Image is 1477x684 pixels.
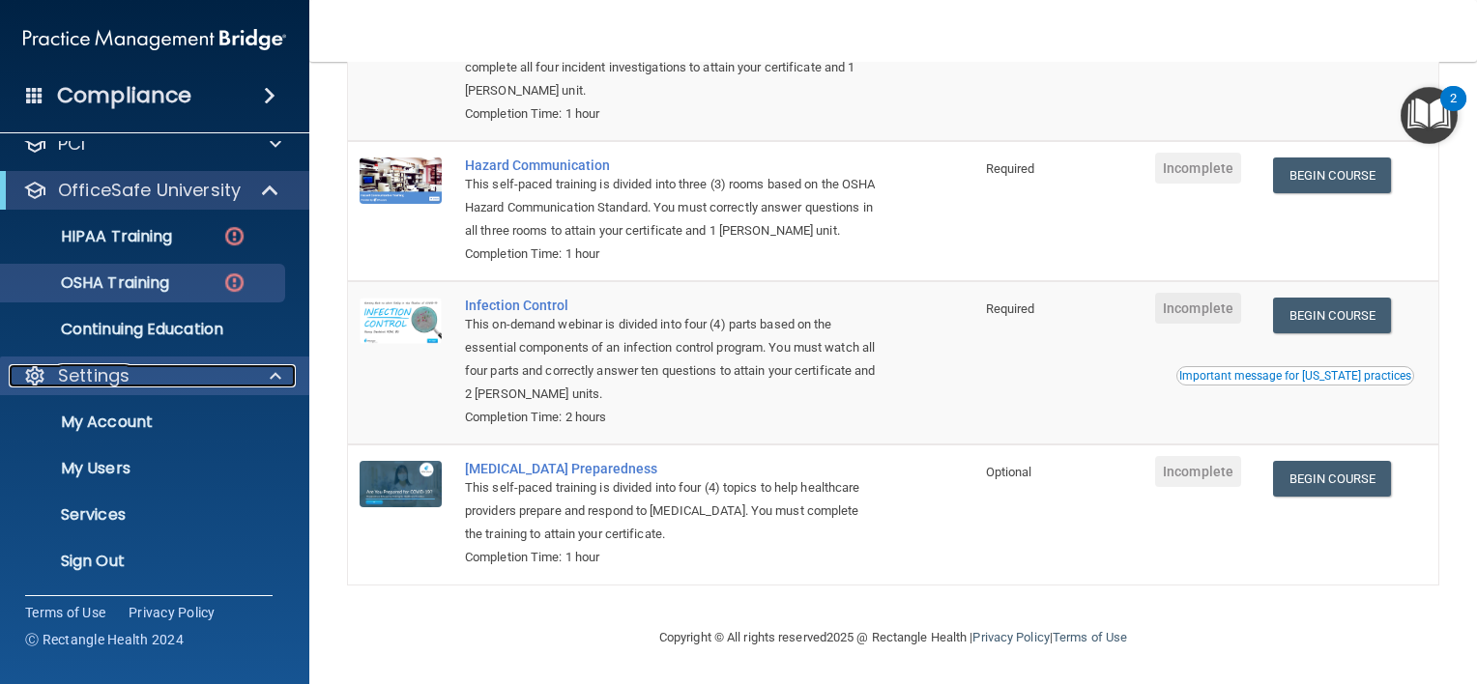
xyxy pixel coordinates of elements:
a: Begin Course [1273,298,1391,333]
a: Privacy Policy [972,630,1049,644]
span: Optional [986,465,1032,479]
p: PCI [58,132,85,156]
span: Incomplete [1155,456,1241,487]
p: Continuing Education [13,320,276,339]
p: My Users [13,459,276,478]
p: OfficeSafe University [58,179,241,202]
div: Completion Time: 1 hour [465,242,878,266]
span: Incomplete [1155,153,1241,184]
a: Privacy Policy [129,603,216,622]
span: Required [986,161,1035,176]
a: Hazard Communication [465,157,878,173]
a: [MEDICAL_DATA] Preparedness [465,461,878,476]
img: danger-circle.6113f641.png [222,224,246,248]
span: Ⓒ Rectangle Health 2024 [25,630,184,649]
button: Read this if you are a dental practitioner in the state of CA [1176,366,1414,385]
span: Incomplete [1155,293,1241,324]
div: Completion Time: 2 hours [465,406,878,429]
div: Completion Time: 1 hour [465,546,878,569]
div: Important message for [US_STATE] practices [1179,370,1411,382]
div: Completion Time: 1 hour [465,102,878,126]
iframe: Drift Widget Chat Controller [1144,579,1454,655]
p: Services [13,505,276,525]
a: PCI [23,132,281,156]
div: 2 [1450,99,1457,124]
a: Terms of Use [1053,630,1127,644]
div: This self-paced training is divided into four (4) topics to help healthcare providers prepare and... [465,476,878,546]
div: This self-paced training is divided into three (3) rooms based on the OSHA Hazard Communication S... [465,173,878,242]
a: Infection Control [465,298,878,313]
p: Settings [58,364,130,387]
a: OfficeSafe University [23,179,280,202]
p: OSHA Training [13,273,169,293]
img: PMB logo [23,20,286,59]
button: Open Resource Center, 2 new notifications [1401,87,1458,144]
div: Copyright © All rights reserved 2025 @ Rectangle Health | | [540,607,1246,669]
p: My Account [13,413,276,432]
div: This on-demand webinar is divided into four (4) parts based on the essential components of an inf... [465,313,878,406]
p: Sign Out [13,552,276,571]
img: danger-circle.6113f641.png [222,271,246,295]
a: Begin Course [1273,461,1391,497]
a: Terms of Use [25,603,105,622]
a: Begin Course [1273,157,1391,193]
span: Required [986,301,1035,316]
h4: Compliance [57,82,191,109]
p: HIPAA Training [13,227,172,246]
a: Settings [23,364,281,387]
